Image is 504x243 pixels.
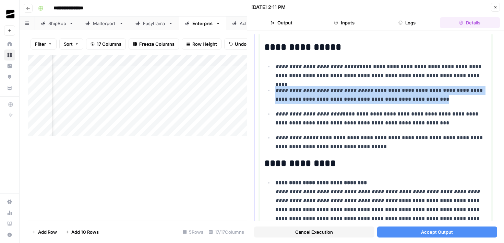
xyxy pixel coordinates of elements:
a: Home [4,38,15,49]
button: Workspace: OGM [4,5,15,23]
span: Sort [64,41,73,47]
a: Learning Hub [4,218,15,229]
a: Matterport [80,16,130,30]
div: EasyLlama [143,20,166,27]
button: Accept Output [377,227,497,238]
button: Help + Support [4,229,15,240]
button: Sort [59,38,83,49]
div: ShipBob [48,20,66,27]
a: Browse [4,49,15,60]
img: OGM Logo [4,8,16,20]
div: 17/17 Columns [206,227,247,238]
button: Add 10 Rows [61,227,103,238]
button: Row Height [182,38,221,49]
span: Freeze Columns [139,41,175,47]
div: [DATE] 2:11 PM [251,4,286,11]
a: Enterpret [179,16,226,30]
span: Add Row [38,229,57,235]
a: Opportunities [4,71,15,82]
button: Inputs [314,17,374,28]
button: Filter [31,38,57,49]
button: Output [251,17,311,28]
a: EasyLlama [130,16,179,30]
a: Usage [4,207,15,218]
span: 17 Columns [97,41,121,47]
a: ActiveCampaign [226,16,289,30]
div: ActiveCampaign [240,20,275,27]
span: Filter [35,41,46,47]
button: Details [440,17,500,28]
a: Settings [4,196,15,207]
div: 5 Rows [180,227,206,238]
a: Your Data [4,82,15,93]
span: Row Height [192,41,217,47]
button: Freeze Columns [129,38,179,49]
span: Undo [235,41,247,47]
div: Matterport [93,20,116,27]
span: Add 10 Rows [71,229,99,235]
button: Add Row [28,227,61,238]
a: Insights [4,60,15,71]
a: ShipBob [35,16,80,30]
button: Undo [224,38,251,49]
button: 17 Columns [86,38,126,49]
div: Enterpret [192,20,213,27]
button: Cancel Execution [254,227,374,238]
span: Accept Output [421,229,453,235]
span: Cancel Execution [295,229,333,235]
button: Logs [377,17,437,28]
